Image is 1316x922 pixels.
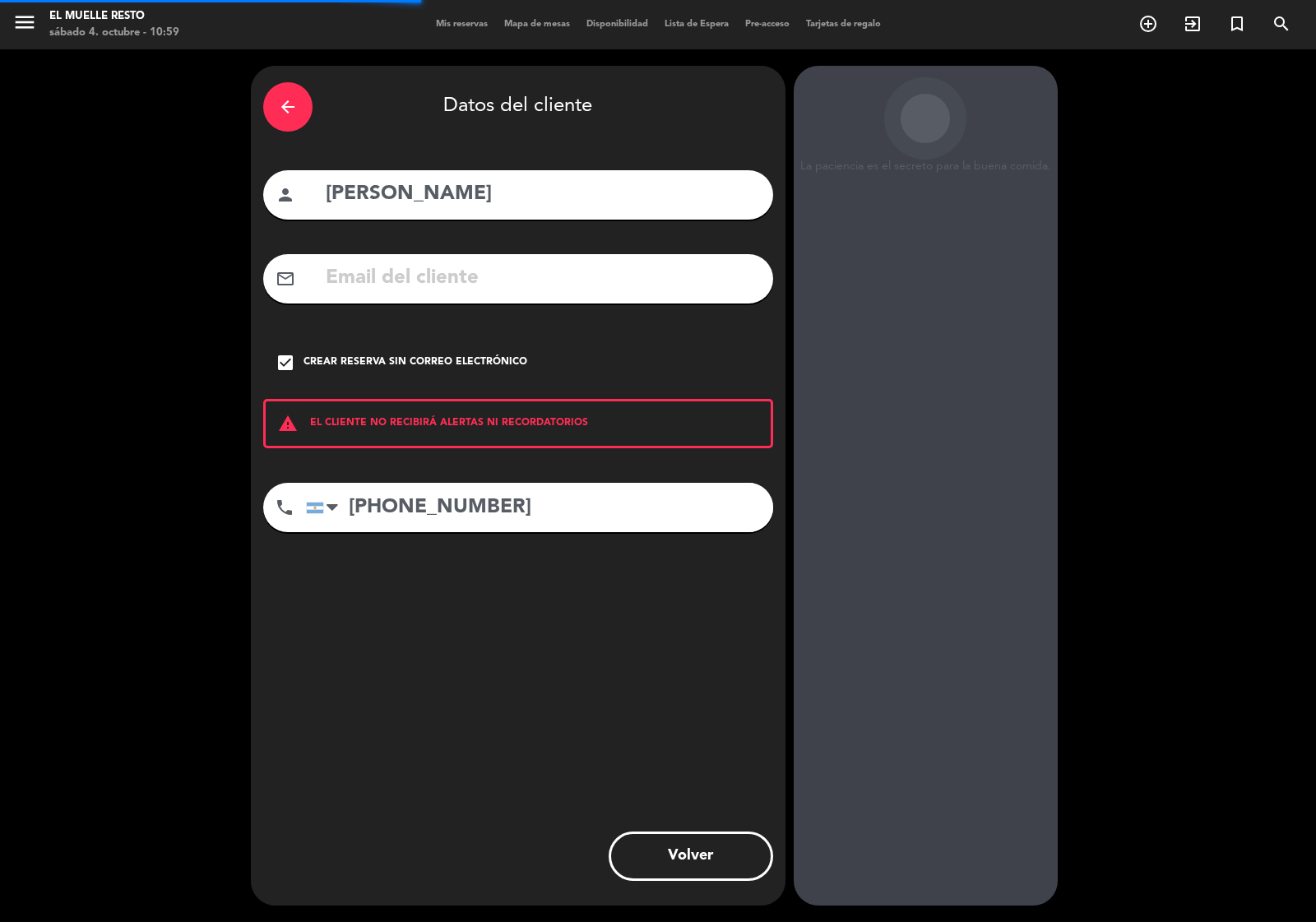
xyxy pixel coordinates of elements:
[1272,14,1291,34] i: search
[276,185,295,205] i: person
[307,484,345,531] div: Argentina: +54
[266,414,310,433] i: warning
[304,354,527,371] div: Crear reserva sin correo electrónico
[263,78,773,136] div: Datos del cliente
[737,20,798,29] span: Pre-acceso
[276,269,295,289] i: mail_outline
[306,483,773,532] input: Número de teléfono...
[324,262,761,295] input: Email del cliente
[275,498,294,517] i: phone
[12,10,37,40] button: menu
[794,160,1058,174] div: La paciencia es el secreto para la buena comida.
[656,20,737,29] span: Lista de Espera
[49,25,179,41] div: sábado 4. octubre - 10:59
[276,353,295,373] i: check_box
[263,399,773,448] div: EL CLIENTE NO RECIBIRÁ ALERTAS NI RECORDATORIOS
[798,20,889,29] span: Tarjetas de regalo
[609,832,773,881] button: Volver
[324,178,761,211] input: Nombre del cliente
[1183,14,1202,34] i: exit_to_app
[496,20,578,29] span: Mapa de mesas
[12,10,37,35] i: menu
[428,20,496,29] span: Mis reservas
[578,20,656,29] span: Disponibilidad
[49,8,179,25] div: El Muelle Resto
[1227,14,1247,34] i: turned_in_not
[278,97,298,117] i: arrow_back
[1138,14,1158,34] i: add_circle_outline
